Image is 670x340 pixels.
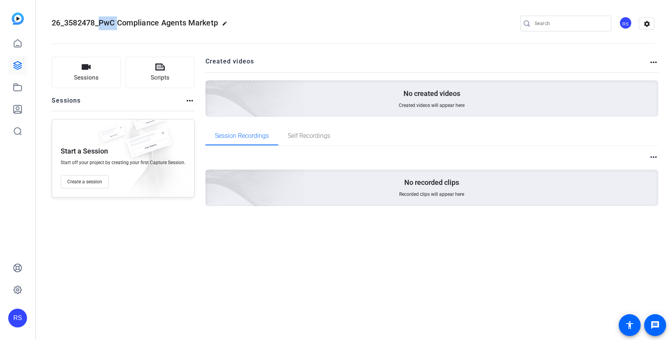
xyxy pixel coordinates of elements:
[151,73,169,82] span: Scripts
[222,21,231,30] mat-icon: edit
[95,124,130,147] img: fake-session.png
[619,16,632,29] div: RS
[535,19,605,28] input: Search
[8,309,27,327] div: RS
[399,191,464,197] span: Recorded clips will appear here
[61,146,108,156] p: Start a Session
[185,96,195,105] mat-icon: more_horiz
[127,108,170,136] img: fake-session.png
[118,3,304,173] img: Creted videos background
[649,152,658,162] mat-icon: more_horiz
[61,159,186,166] span: Start off your project by creating your first Capture Session.
[215,133,269,139] span: Session Recordings
[12,13,24,25] img: blue-gradient.svg
[118,92,304,262] img: embarkstudio-empty-session.png
[288,133,330,139] span: Self Recordings
[52,96,81,111] h2: Sessions
[126,57,195,88] button: Scripts
[74,73,99,82] span: Sessions
[619,16,633,30] ngx-avatar: Roger Sano
[399,102,465,109] span: Created videos will appear here
[639,18,655,30] mat-icon: settings
[119,127,178,166] img: fake-session.png
[625,320,634,330] mat-icon: accessibility
[649,58,658,67] mat-icon: more_horiz
[114,117,190,201] img: embarkstudio-empty-session.png
[52,57,121,88] button: Sessions
[403,89,460,98] p: No created videos
[650,320,660,330] mat-icon: message
[205,57,649,72] h2: Created videos
[67,179,102,185] span: Create a session
[52,18,218,27] span: 26_3582478_PwC Compliance Agents Marketp
[404,178,459,187] p: No recorded clips
[61,175,109,188] button: Create a session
